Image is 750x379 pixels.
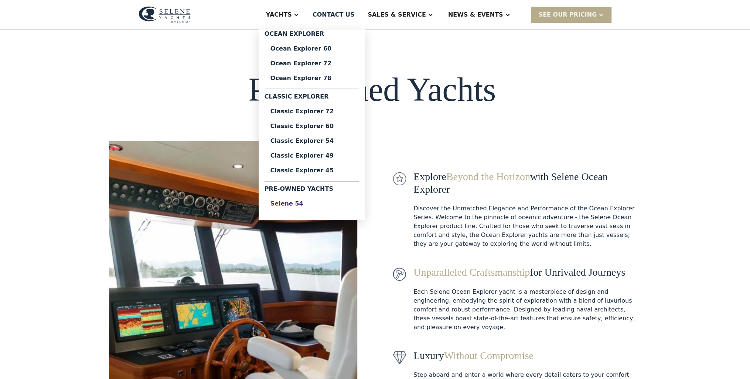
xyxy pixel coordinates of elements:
div: for Unrivaled Journeys [413,266,641,279]
span: Without Compromise [444,350,533,361]
img: icon [393,351,406,364]
div: Each Selene Ocean Explorer yacht is a masterpiece of design and engineering, embodying the spirit... [413,287,641,332]
div: SEE Our Pricing [531,7,611,23]
a: Classic Explorer 72 [265,104,359,119]
nav: Yachts [259,30,365,220]
a: Ocean Explorer 72 [265,56,359,71]
a: Ocean Explorer 78 [265,71,359,86]
img: icon [393,172,406,185]
div: Contact US [313,10,355,19]
div: Ocean Explorer [265,30,359,41]
div: Classic Explorer 45 [270,168,353,173]
a: Classic Explorer 60 [265,119,359,134]
span: Unparalleled Craftsmanship [413,266,530,278]
div: Classic Explorer 49 [270,153,353,159]
div: Classic Explorer 60 [270,123,353,129]
h1: Pre-Owned Yachts [248,71,496,108]
div: Explore with Selene Ocean Explorer [413,170,641,195]
div: Yachts [266,10,292,19]
a: Classic Explorer 45 [265,163,359,178]
div: Pre-Owned Yachts [265,185,359,196]
div: Sales & Service [368,10,426,19]
a: Selene 54 [265,196,359,211]
a: Ocean Explorer 60 [265,41,359,56]
div: News & EVENTS [448,10,503,19]
div: Classic Explorer [265,92,359,104]
div: Classic Explorer 54 [270,138,353,144]
div: Discover the Unmatched Elegance and Performance of the Ocean Explorer Series. Welcome to the pinn... [413,204,641,248]
div: Classic Explorer 72 [270,108,353,114]
div: Ocean Explorer 60 [270,46,353,52]
div: Luxury [413,349,641,362]
a: Classic Explorer 54 [265,134,359,148]
div: Ocean Explorer 72 [270,61,353,66]
span: Beyond the Horizon [446,171,530,182]
img: logo [139,6,191,23]
div: SEE Our Pricing [538,10,597,19]
a: Classic Explorer 49 [265,148,359,163]
div: Selene 54 [270,201,353,207]
div: Ocean Explorer 78 [270,75,353,81]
